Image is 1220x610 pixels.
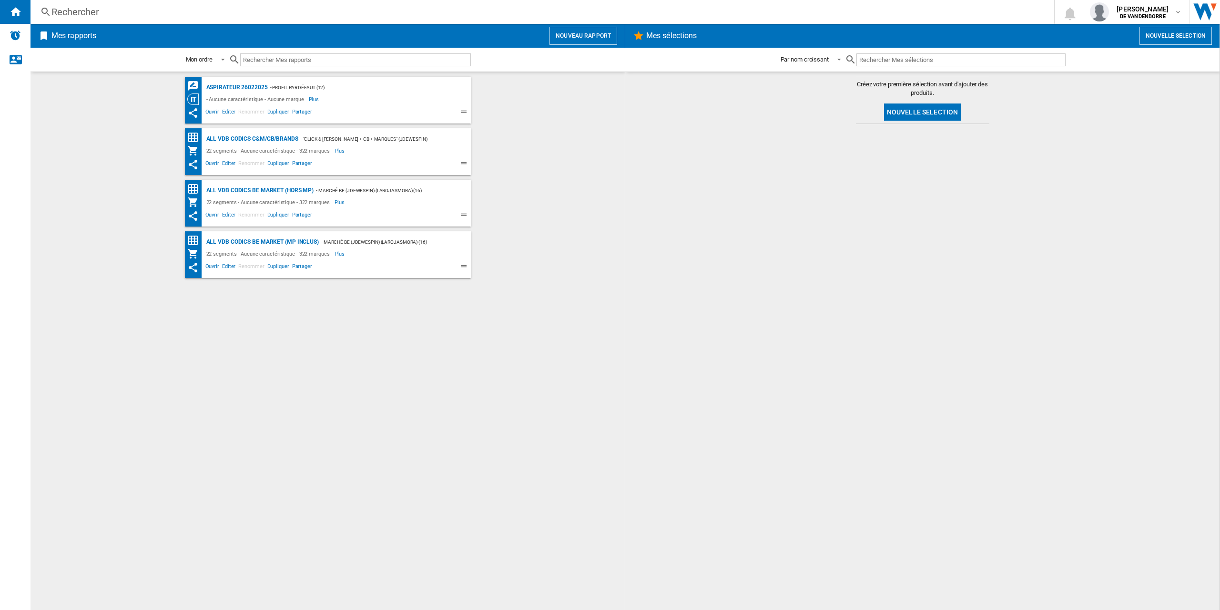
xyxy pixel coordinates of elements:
span: Renommer [237,107,265,119]
span: Partager [291,107,314,119]
span: Renommer [237,210,265,222]
div: 22 segments - Aucune caractéristique - 322 marques [204,196,335,208]
span: Editer [221,210,237,222]
img: alerts-logo.svg [10,30,21,41]
div: Matrice AVIS [187,80,204,92]
ng-md-icon: Ce rapport a été partagé avec vous [187,262,199,273]
div: 22 segments - Aucune caractéristique - 322 marques [204,145,335,156]
div: Matrice des prix [187,132,204,144]
div: - Aucune caractéristique - Aucune marque [204,93,309,105]
span: Editer [221,159,237,170]
ng-md-icon: Ce rapport a été partagé avec vous [187,107,199,119]
span: Plus [335,196,346,208]
span: Editer [221,107,237,119]
div: - "Click & [PERSON_NAME] + CB + Marques" (jdewespin) (larojasmora) (11) [298,133,452,145]
div: ALL VDB CODICS C&M/CB/BRANDS [204,133,298,145]
span: Ouvrir [204,262,221,273]
span: Créez votre première sélection avant d'ajouter des produits. [856,80,989,97]
div: - Marché BE (jdewespin) (larojasmora) (16) [319,236,452,248]
ng-md-icon: Ce rapport a été partagé avec vous [187,159,199,170]
span: Partager [291,210,314,222]
div: - Marché BE (jdewespin) (larojasmora) (16) [314,185,451,196]
h2: Mes rapports [50,27,98,45]
div: Par nom croissant [781,56,829,63]
button: Nouveau rapport [549,27,617,45]
input: Rechercher Mes sélections [856,53,1066,66]
span: Dupliquer [266,159,291,170]
div: 22 segments - Aucune caractéristique - 322 marques [204,248,335,259]
ng-md-icon: Ce rapport a été partagé avec vous [187,210,199,222]
span: Plus [309,93,321,105]
div: Vision Catégorie [187,93,204,105]
input: Rechercher Mes rapports [240,53,471,66]
span: Ouvrir [204,159,221,170]
span: Dupliquer [266,210,291,222]
div: Matrice des prix [187,183,204,195]
div: Mon assortiment [187,196,204,208]
span: Partager [291,159,314,170]
img: profile.jpg [1090,2,1109,21]
div: ALL VDB CODICS BE MARKET (hors MP) [204,185,314,196]
b: BE VANDENBORRE [1120,13,1166,20]
div: - Profil par défaut (12) [268,82,452,93]
span: Partager [291,262,314,273]
div: Mon ordre [186,56,213,63]
div: Aspirateur 26022025 [204,82,268,93]
div: Mon assortiment [187,145,204,156]
div: Rechercher [51,5,1029,19]
span: Dupliquer [266,107,291,119]
span: Ouvrir [204,210,221,222]
span: [PERSON_NAME] [1117,4,1169,14]
button: Nouvelle selection [1139,27,1212,45]
div: Mon assortiment [187,248,204,259]
span: Renommer [237,159,265,170]
span: Ouvrir [204,107,221,119]
div: Matrice des prix [187,235,204,247]
span: Plus [335,248,346,259]
span: Editer [221,262,237,273]
span: Dupliquer [266,262,291,273]
div: ALL VDB CODICS BE MARKET (MP inclus) [204,236,319,248]
span: Renommer [237,262,265,273]
h2: Mes sélections [644,27,699,45]
span: Plus [335,145,346,156]
button: Nouvelle selection [884,103,961,121]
